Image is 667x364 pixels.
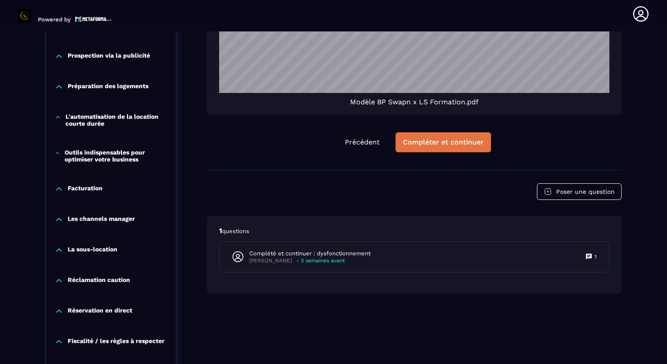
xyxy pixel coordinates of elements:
[296,258,345,264] p: - 3 semaines avant
[75,15,112,23] img: logo
[68,307,132,316] p: Réservation en direct
[595,253,597,260] p: 1
[338,133,387,152] button: Précédent
[68,276,130,285] p: Réclamation caution
[38,16,71,23] p: Powered by
[65,113,167,127] p: L'automatisation de la location courte durée
[68,52,150,61] p: Prospection via la publicité
[68,337,165,346] p: Fiscalité / les règles à respecter
[68,215,135,224] p: Les channels manager
[68,82,148,91] p: Préparation des logements
[249,250,371,258] p: Complété et continuer : dysfonctionnement
[17,9,31,23] img: logo-branding
[350,98,478,106] span: Modèle BP Swapn x LS Formation.pdf
[537,183,622,200] button: Poser une question
[68,185,103,193] p: Facturation
[222,228,249,234] span: questions
[65,149,167,163] p: Outils indispensables pour optimiser votre business
[395,132,491,152] button: Compléter et continuer
[219,226,609,236] p: 1
[68,246,117,254] p: La sous-location
[403,138,484,147] div: Compléter et continuer
[249,258,292,264] p: [PERSON_NAME]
